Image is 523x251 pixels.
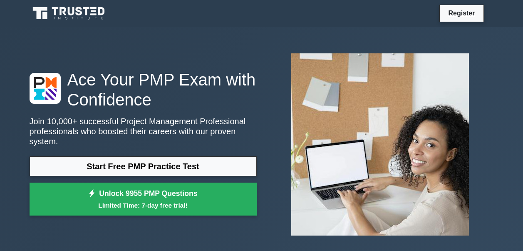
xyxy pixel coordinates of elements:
small: Limited Time: 7-day free trial! [40,201,246,210]
a: Register [443,8,480,18]
a: Start Free PMP Practice Test [30,156,257,176]
h1: Ace Your PMP Exam with Confidence [30,70,257,110]
a: Unlock 9955 PMP QuestionsLimited Time: 7-day free trial! [30,183,257,216]
p: Join 10,000+ successful Project Management Professional professionals who boosted their careers w... [30,116,257,146]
